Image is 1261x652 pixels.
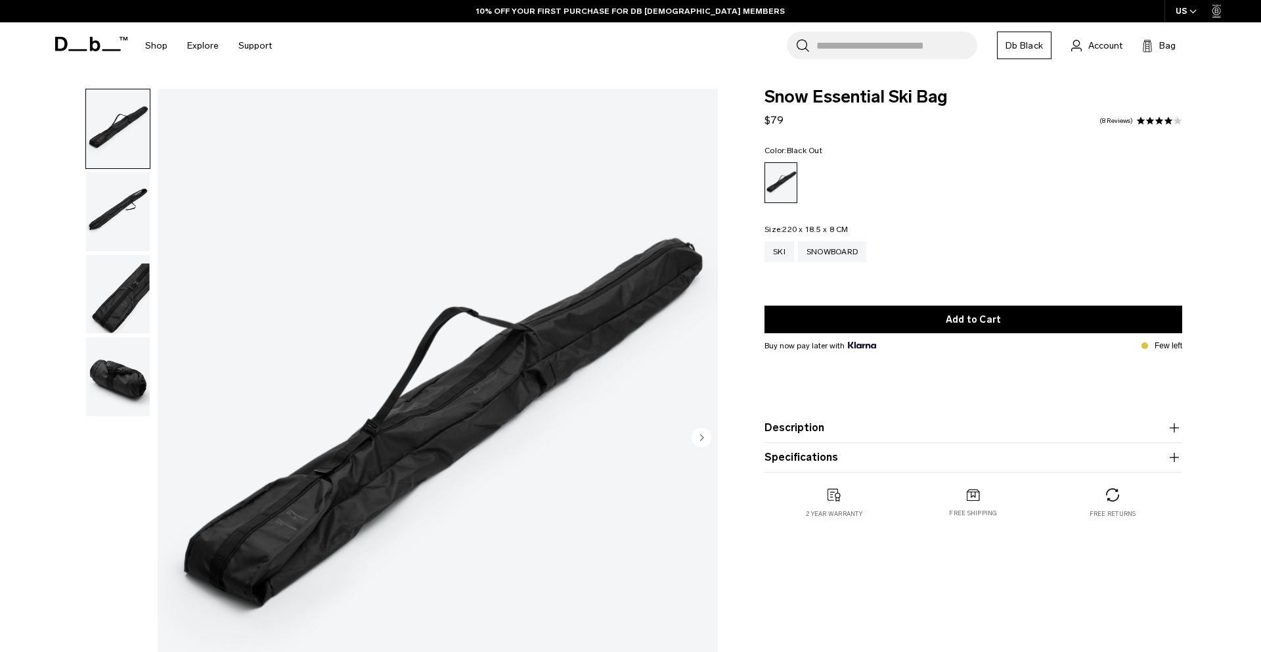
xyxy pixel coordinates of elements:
span: Account [1088,39,1122,53]
span: Buy now pay later with [764,340,876,352]
a: Support [238,22,272,69]
a: Account [1071,37,1122,53]
button: Snow Essential Ski Bag Black Out [85,172,150,252]
button: Specifications [764,450,1182,465]
button: Add to Cart [764,306,1182,333]
img: Snow Essential Ski Bag Black Out [86,172,150,251]
a: Ski [764,241,794,262]
a: 8 reviews [1099,118,1133,124]
span: Bag [1159,39,1176,53]
button: Bag [1142,37,1176,53]
p: Few left [1155,340,1182,352]
a: Black Out [764,162,797,203]
span: Black Out [787,146,822,155]
p: 2 year warranty [806,509,862,519]
nav: Main Navigation [135,22,282,69]
button: Snow Essential Ski Bag Black Out [85,89,150,169]
img: Snow Essential Ski Bag Black Out [86,255,150,334]
span: $79 [764,114,784,126]
button: Next slide [692,427,711,450]
img: Snow Essential Ski Bag Black Out [86,89,150,168]
img: {"height" => 20, "alt" => "Klarna"} [848,342,876,348]
a: Shop [145,22,167,69]
button: Description [764,420,1182,436]
span: 220 x 18.5 x 8 CM [782,225,848,234]
p: Free returns [1090,509,1136,519]
a: Db Black [997,32,1051,59]
img: Snow Essential Ski Bag Black Out [86,337,150,416]
p: Free shipping [949,509,997,518]
span: Snow Essential Ski Bag [764,89,1182,106]
a: Explore [187,22,219,69]
legend: Color: [764,147,822,154]
button: Snow Essential Ski Bag Black Out [85,254,150,335]
a: 10% OFF YOUR FIRST PURCHASE FOR DB [DEMOGRAPHIC_DATA] MEMBERS [476,5,785,17]
legend: Size: [764,225,849,233]
button: Snow Essential Ski Bag Black Out [85,337,150,417]
a: Snowboard [798,241,866,262]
